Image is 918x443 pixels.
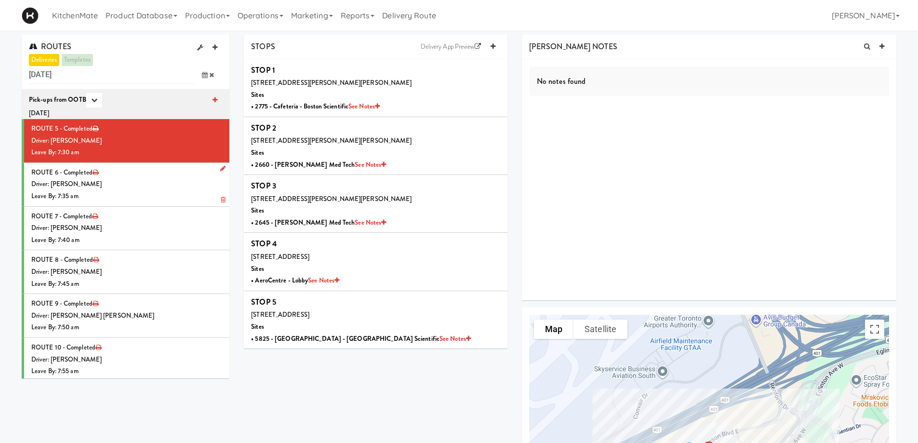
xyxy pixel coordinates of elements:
[251,148,264,157] b: Sites
[31,168,93,177] span: ROUTE 6 - Completed
[251,238,277,249] b: STOP 4
[439,334,471,343] a: See Notes
[251,77,500,89] div: [STREET_ADDRESS][PERSON_NAME][PERSON_NAME]
[29,107,222,120] div: [DATE]
[251,65,275,76] b: STOP 1
[251,90,264,99] b: Sites
[31,190,222,202] div: Leave By: 7:35 am
[31,310,222,322] div: Driver: [PERSON_NAME] [PERSON_NAME]
[534,320,573,339] button: Show street map
[31,322,222,334] div: Leave By: 7:50 am
[22,7,39,24] img: Micromart
[22,207,229,251] li: ROUTE 7 - CompletedDriver: [PERSON_NAME]Leave By: 7:40 am
[251,180,276,191] b: STOP 3
[31,299,93,308] span: ROUTE 9 - Completed
[251,334,471,343] b: • 5825 - [GEOGRAPHIC_DATA] - [GEOGRAPHIC_DATA] Scientific
[31,212,92,221] span: ROUTE 7 - Completed
[31,135,222,147] div: Driver: [PERSON_NAME]
[31,147,222,159] div: Leave By: 7:30 am
[251,122,276,134] b: STOP 2
[355,160,386,169] a: See Notes
[251,41,275,52] span: STOPS
[251,218,386,227] b: • 2645 - [PERSON_NAME] Med Tech
[251,160,386,169] b: • 2660 - [PERSON_NAME] Med Tech
[865,320,884,339] button: Toggle fullscreen view
[348,102,380,111] a: See Notes
[244,59,507,117] li: STOP 1[STREET_ADDRESS][PERSON_NAME][PERSON_NAME]Sites• 2775 - Cafeteria - Boston ScientificSee Notes
[22,338,229,382] li: ROUTE 10 - CompletedDriver: [PERSON_NAME]Leave By: 7:55 am
[31,266,222,278] div: Driver: [PERSON_NAME]
[573,320,627,339] button: Show satellite imagery
[308,276,339,285] a: See Notes
[244,291,507,349] li: STOP 5[STREET_ADDRESS]Sites• 5825 - [GEOGRAPHIC_DATA] - [GEOGRAPHIC_DATA] ScientificSee Notes
[251,135,500,147] div: [STREET_ADDRESS][PERSON_NAME][PERSON_NAME]
[31,365,222,377] div: Leave By: 7:55 am
[251,264,264,273] b: Sites
[251,296,276,308] b: STOP 5
[31,234,222,246] div: Leave By: 7:40 am
[416,40,486,54] a: Delivery App Preview
[31,178,222,190] div: Driver: [PERSON_NAME]
[29,54,59,66] a: deliveries
[244,233,507,291] li: STOP 4[STREET_ADDRESS]Sites• AeroCentre - LobbySee Notes
[529,67,889,96] div: No notes found
[244,117,507,175] li: STOP 2[STREET_ADDRESS][PERSON_NAME][PERSON_NAME]Sites• 2660 - [PERSON_NAME] Med TechSee Notes
[31,255,93,264] span: ROUTE 8 - Completed
[251,251,500,263] div: [STREET_ADDRESS]
[251,309,500,321] div: [STREET_ADDRESS]
[31,354,222,366] div: Driver: [PERSON_NAME]
[62,54,93,66] a: templates
[251,276,339,285] b: • AeroCentre - Lobby
[251,322,264,331] b: Sites
[22,250,229,294] li: ROUTE 8 - CompletedDriver: [PERSON_NAME]Leave By: 7:45 am
[29,94,86,104] b: Pick-ups from OOTB
[31,124,93,133] span: ROUTE 5 - Completed
[355,218,386,227] a: See Notes
[31,278,222,290] div: Leave By: 7:45 am
[251,206,264,215] b: Sites
[29,41,71,52] span: ROUTES
[529,41,617,52] span: [PERSON_NAME] NOTES
[31,343,95,352] span: ROUTE 10 - Completed
[251,102,380,111] b: • 2775 - Cafeteria - Boston Scientific
[22,119,229,163] li: ROUTE 5 - CompletedDriver: [PERSON_NAME]Leave By: 7:30 am
[31,222,222,234] div: Driver: [PERSON_NAME]
[22,163,229,207] li: ROUTE 6 - CompletedDriver: [PERSON_NAME]Leave By: 7:35 am
[22,294,229,338] li: ROUTE 9 - CompletedDriver: [PERSON_NAME] [PERSON_NAME]Leave By: 7:50 am
[244,175,507,233] li: STOP 3[STREET_ADDRESS][PERSON_NAME][PERSON_NAME]Sites• 2645 - [PERSON_NAME] Med TechSee Notes
[251,193,500,205] div: [STREET_ADDRESS][PERSON_NAME][PERSON_NAME]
